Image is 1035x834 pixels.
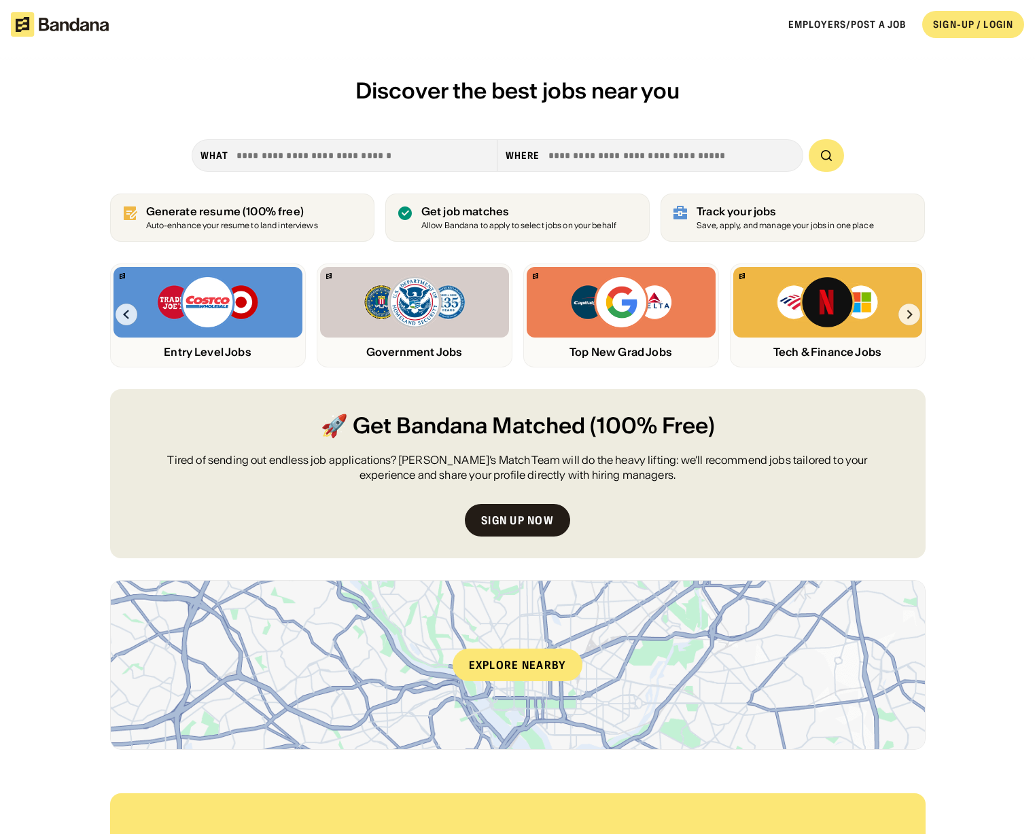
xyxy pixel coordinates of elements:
div: Get job matches [421,205,616,218]
a: Bandana logoFBI, DHS, MWRD logosGovernment Jobs [317,264,512,367]
div: Generate resume [146,205,318,218]
div: what [200,149,228,162]
div: Sign up now [481,515,554,526]
a: Generate resume (100% free)Auto-enhance your resume to land interviews [110,194,374,242]
span: (100% free) [243,204,304,218]
img: Bandana logo [739,273,745,279]
div: Auto-enhance your resume to land interviews [146,221,318,230]
img: Bank of America, Netflix, Microsoft logos [776,275,879,329]
img: Bandana logotype [11,12,109,37]
img: FBI, DHS, MWRD logos [363,275,466,329]
div: Entry Level Jobs [113,346,302,359]
img: Bandana logo [120,273,125,279]
span: Discover the best jobs near you [355,77,680,105]
a: Explore nearby [111,581,925,749]
div: Government Jobs [320,346,509,359]
img: Right Arrow [898,304,920,325]
img: Capital One, Google, Delta logos [569,275,673,329]
img: Bandana logo [533,273,538,279]
img: Left Arrow [116,304,137,325]
a: Get job matches Allow Bandana to apply to select jobs on your behalf [385,194,650,242]
img: Bandana logo [326,273,332,279]
div: Explore nearby [453,649,583,681]
div: Track your jobs [697,205,874,218]
span: (100% Free) [590,411,715,441]
div: Tired of sending out endless job applications? [PERSON_NAME]’s Match Team will do the heavy lifti... [143,452,893,483]
div: Allow Bandana to apply to select jobs on your behalf [421,221,616,230]
div: Tech & Finance Jobs [733,346,922,359]
a: Bandana logoCapital One, Google, Delta logosTop New Grad Jobs [523,264,719,367]
div: SIGN-UP / LOGIN [933,18,1013,31]
div: Top New Grad Jobs [527,346,716,359]
div: Save, apply, and manage your jobs in one place [697,221,874,230]
a: Employers/Post a job [788,18,906,31]
a: Bandana logoTrader Joe’s, Costco, Target logosEntry Level Jobs [110,264,306,367]
a: Track your jobs Save, apply, and manage your jobs in one place [661,194,925,242]
a: Sign up now [465,504,570,537]
img: Trader Joe’s, Costco, Target logos [156,275,260,329]
span: 🚀 Get Bandana Matched [321,411,585,441]
a: Bandana logoBank of America, Netflix, Microsoft logosTech & Finance Jobs [730,264,926,367]
div: Where [506,149,540,162]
